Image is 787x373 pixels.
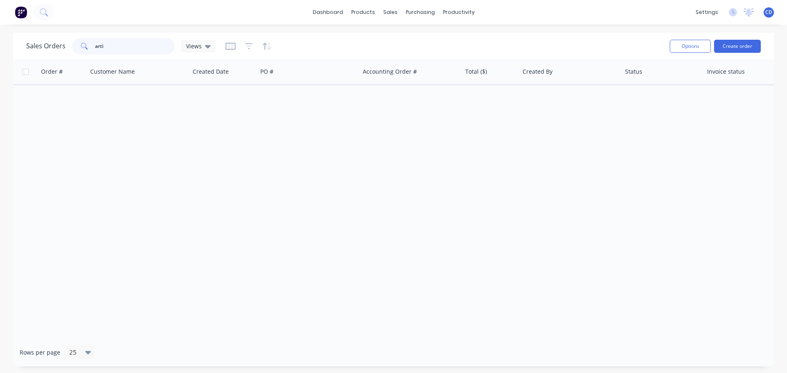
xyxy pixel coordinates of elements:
[193,68,229,76] div: Created Date
[523,68,553,76] div: Created By
[363,68,417,76] div: Accounting Order #
[15,6,27,18] img: Factory
[90,68,135,76] div: Customer Name
[95,38,175,54] input: Search...
[707,68,745,76] div: Invoice status
[260,68,273,76] div: PO #
[765,9,772,16] span: CD
[691,6,722,18] div: settings
[465,68,487,76] div: Total ($)
[26,42,66,50] h1: Sales Orders
[714,40,761,53] button: Create order
[347,6,379,18] div: products
[41,68,63,76] div: Order #
[625,68,642,76] div: Status
[186,42,202,50] span: Views
[309,6,347,18] a: dashboard
[379,6,402,18] div: sales
[402,6,439,18] div: purchasing
[670,40,711,53] button: Options
[20,348,60,357] span: Rows per page
[439,6,479,18] div: productivity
